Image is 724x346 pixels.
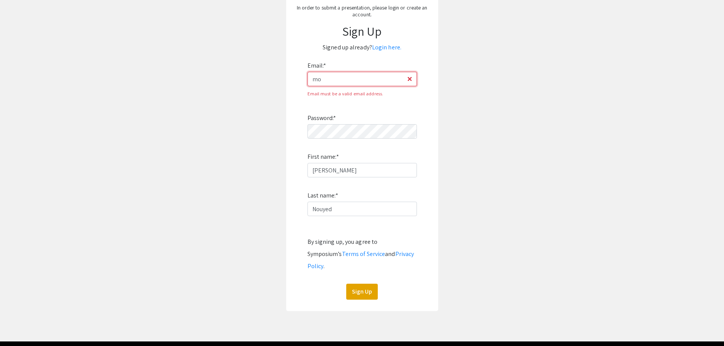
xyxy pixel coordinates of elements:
[294,24,431,38] h1: Sign Up
[307,60,326,72] label: Email:
[307,190,338,202] label: Last name:
[307,151,339,163] label: First name:
[6,312,32,340] iframe: Chat
[294,4,431,18] p: In order to submit a presentation, please login or create an account.
[307,236,417,272] div: By signing up, you agree to Symposium’s and .
[294,41,431,54] p: Signed up already?
[346,284,378,300] button: Sign Up
[342,250,385,258] a: Terms of Service
[372,43,401,51] a: Login here.
[307,112,336,124] label: Password:
[307,88,417,100] div: Email must be a valid email address.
